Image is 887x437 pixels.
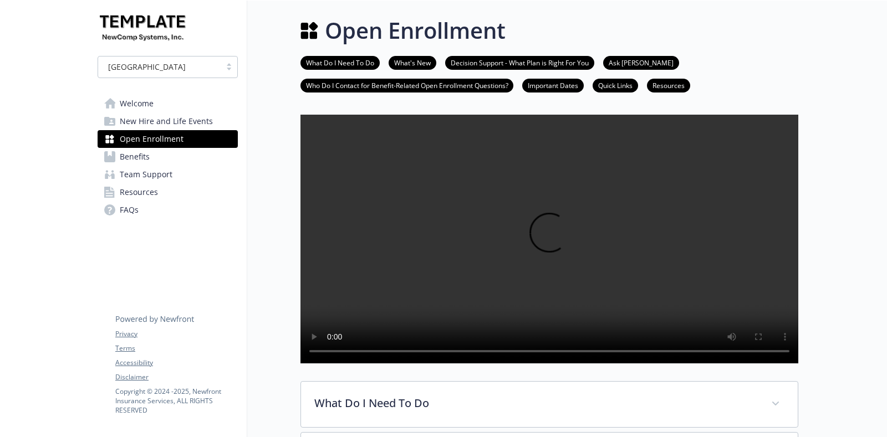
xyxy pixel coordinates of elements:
[98,112,238,130] a: New Hire and Life Events
[104,61,215,73] span: [GEOGRAPHIC_DATA]
[301,382,798,427] div: What Do I Need To Do
[314,395,758,412] p: What Do I Need To Do
[98,183,238,201] a: Resources
[445,57,594,68] a: Decision Support - What Plan is Right For You
[325,14,506,47] h1: Open Enrollment
[120,130,183,148] span: Open Enrollment
[98,130,238,148] a: Open Enrollment
[120,201,139,219] span: FAQs
[120,112,213,130] span: New Hire and Life Events
[98,166,238,183] a: Team Support
[115,387,237,415] p: Copyright © 2024 - 2025 , Newfront Insurance Services, ALL RIGHTS RESERVED
[108,61,186,73] span: [GEOGRAPHIC_DATA]
[120,166,172,183] span: Team Support
[647,80,690,90] a: Resources
[120,95,154,112] span: Welcome
[120,148,150,166] span: Benefits
[389,57,436,68] a: What's New
[115,329,237,339] a: Privacy
[98,201,238,219] a: FAQs
[120,183,158,201] span: Resources
[98,148,238,166] a: Benefits
[593,80,638,90] a: Quick Links
[98,95,238,112] a: Welcome
[115,343,237,353] a: Terms
[603,57,679,68] a: Ask [PERSON_NAME]
[115,372,237,382] a: Disclaimer
[115,358,237,368] a: Accessibility
[300,80,513,90] a: Who Do I Contact for Benefit-Related Open Enrollment Questions?
[522,80,584,90] a: Important Dates
[300,57,380,68] a: What Do I Need To Do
